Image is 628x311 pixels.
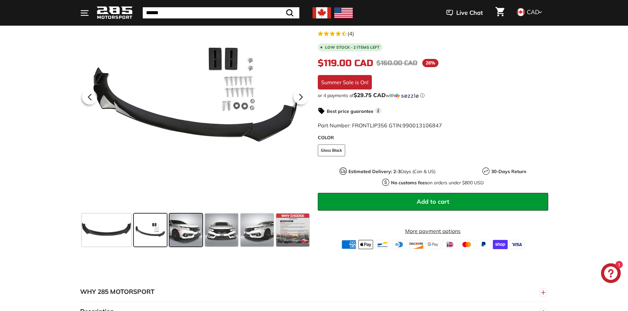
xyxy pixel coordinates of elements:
a: Cart [492,2,508,24]
span: Live Chat [456,9,483,17]
p: on orders under $800 USD [391,179,484,186]
span: $119.00 CAD [318,58,373,69]
span: (4) [347,30,354,38]
button: Live Chat [438,5,492,21]
strong: 30-Days Return [491,168,526,174]
img: paypal [476,240,491,249]
button: Add to cart [318,193,548,211]
button: WHY 285 MOTORSPORT [80,282,548,302]
a: 4.3 rating (4 votes) [318,29,548,38]
img: visa [510,240,524,249]
span: 26% [422,59,438,67]
img: shopify_pay [493,240,508,249]
strong: No customs fees [391,180,427,186]
div: or 4 payments of$29.75 CADwithSezzle Click to learn more about Sezzle [318,92,548,99]
span: $160.00 CAD [376,59,417,67]
span: i [375,108,381,114]
span: CAD [527,8,539,16]
a: More payment options [318,227,548,235]
span: Part Number: FRONTLIP356 GTIN: [318,122,442,129]
img: Logo_285_Motorsport_areodynamics_components [97,5,133,21]
span: Add to cart [417,198,449,205]
img: diners_club [392,240,407,249]
input: Search [143,7,299,18]
img: discover [409,240,424,249]
img: master [459,240,474,249]
img: american_express [342,240,356,249]
span: $29.75 CAD [354,91,386,98]
img: Sezzle [395,93,419,99]
img: bancontact [375,240,390,249]
div: Summer Sale is On! [318,75,372,90]
inbox-online-store-chat: Shopify online store chat [599,263,623,285]
span: Low stock - 2 items left [325,45,380,49]
img: ideal [442,240,457,249]
span: 990013106847 [403,122,442,129]
strong: Best price guarantee [327,108,374,114]
label: COLOR [318,134,548,141]
img: google_pay [426,240,440,249]
img: apple_pay [358,240,373,249]
strong: Estimated Delivery: 2-3 [348,168,401,174]
div: or 4 payments of with [318,92,548,99]
p: Days (Can & US) [348,168,435,175]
